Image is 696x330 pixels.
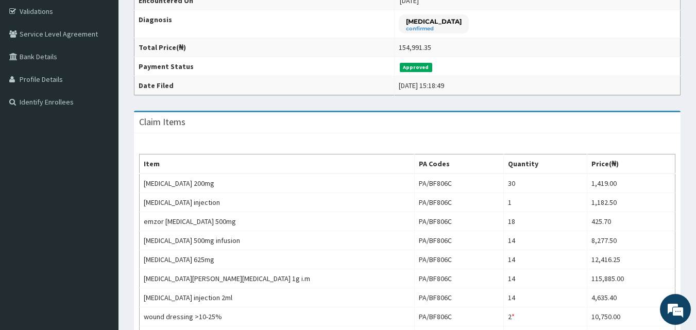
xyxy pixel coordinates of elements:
[400,63,432,72] span: Approved
[503,212,587,231] td: 18
[503,154,587,174] th: Quantity
[169,5,194,30] div: Minimize live chat window
[406,26,462,31] small: confirmed
[140,307,415,326] td: wound dressing >10-25%
[140,269,415,288] td: [MEDICAL_DATA][PERSON_NAME][MEDICAL_DATA] 1g i.m
[587,173,675,193] td: 1,419.00
[134,38,395,57] th: Total Price(₦)
[140,231,415,250] td: [MEDICAL_DATA] 500mg infusion
[140,173,415,193] td: [MEDICAL_DATA] 200mg
[414,269,503,288] td: PA/BF806C
[140,212,415,231] td: emzor [MEDICAL_DATA] 500mg
[503,173,587,193] td: 30
[587,231,675,250] td: 8,277.50
[399,42,431,53] div: 154,991.35
[414,231,503,250] td: PA/BF806C
[587,212,675,231] td: 425.70
[140,288,415,307] td: [MEDICAL_DATA] injection 2ml
[414,250,503,269] td: PA/BF806C
[19,51,42,77] img: d_794563401_company_1708531726252_794563401
[406,17,462,26] p: [MEDICAL_DATA]
[414,212,503,231] td: PA/BF806C
[140,193,415,212] td: [MEDICAL_DATA] injection
[5,220,196,256] textarea: Type your message and hit 'Enter'
[414,193,503,212] td: PA/BF806C
[139,117,185,127] h3: Claim Items
[54,58,173,71] div: Chat with us now
[134,57,395,76] th: Payment Status
[587,288,675,307] td: 4,635.40
[60,99,142,203] span: We're online!
[503,231,587,250] td: 14
[399,80,444,91] div: [DATE] 15:18:49
[414,154,503,174] th: PA Codes
[587,154,675,174] th: Price(₦)
[140,250,415,269] td: [MEDICAL_DATA] 625mg
[140,154,415,174] th: Item
[414,288,503,307] td: PA/BF806C
[587,269,675,288] td: 115,885.00
[503,307,587,326] td: 2
[587,193,675,212] td: 1,182.50
[503,288,587,307] td: 14
[414,307,503,326] td: PA/BF806C
[503,193,587,212] td: 1
[134,10,395,38] th: Diagnosis
[414,173,503,193] td: PA/BF806C
[134,76,395,95] th: Date Filed
[503,250,587,269] td: 14
[587,250,675,269] td: 12,416.25
[587,307,675,326] td: 10,750.00
[503,269,587,288] td: 14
